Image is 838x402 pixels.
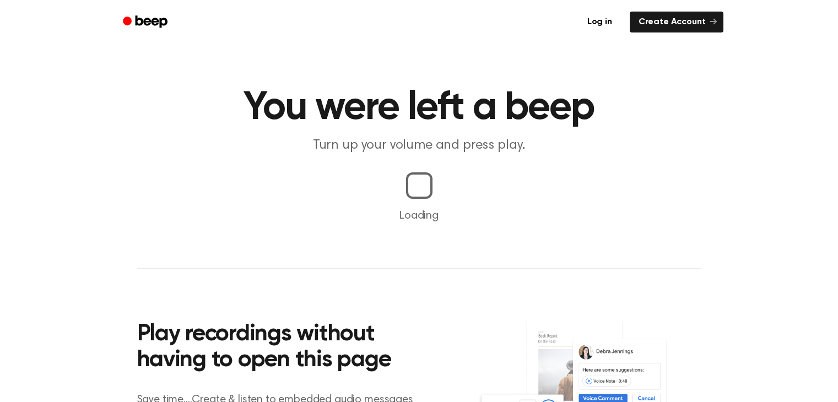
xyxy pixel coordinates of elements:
[576,9,623,35] a: Log in
[115,12,177,33] a: Beep
[13,208,825,224] p: Loading
[208,137,631,155] p: Turn up your volume and press play.
[137,322,434,374] h2: Play recordings without having to open this page
[137,88,701,128] h1: You were left a beep
[630,12,723,32] a: Create Account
